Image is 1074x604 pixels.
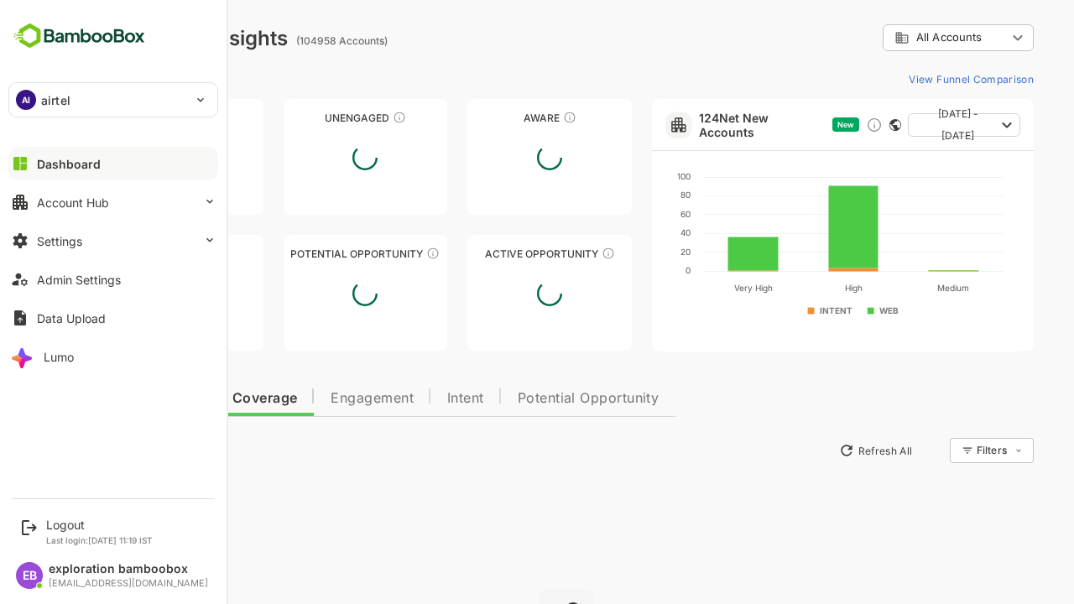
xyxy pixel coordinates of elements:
button: Data Upload [8,301,218,335]
div: Discover new ICP-fit accounts showing engagement — via intent surges, anonymous website visits, L... [807,117,824,133]
text: Very High [675,283,714,294]
div: Logout [46,518,153,532]
button: Settings [8,224,218,258]
div: Aware [409,112,573,124]
div: Active Opportunity [409,247,573,260]
text: 0 [627,265,632,275]
div: These accounts have just entered the buying cycle and need further nurturing [504,111,518,124]
div: Dashboard [37,157,101,171]
div: Settings [37,234,82,248]
div: AIairtel [9,83,217,117]
div: Admin Settings [37,273,121,287]
text: 60 [622,209,632,219]
button: View Funnel Comparison [843,65,975,92]
div: Engaged [40,247,205,260]
button: Admin Settings [8,263,218,296]
div: These accounts have not been engaged with for a defined time period [149,111,163,124]
div: Lumo [44,350,74,364]
div: Unreached [40,112,205,124]
div: [EMAIL_ADDRESS][DOMAIN_NAME] [49,578,208,589]
div: These accounts are warm, further nurturing would qualify them to MQAs [142,247,155,260]
div: Filters [918,444,948,456]
span: Engagement [272,392,355,405]
div: All Accounts [824,22,975,55]
button: New Insights [40,435,163,466]
span: [DATE] - [DATE] [863,103,936,147]
div: Unengaged [225,112,389,124]
div: EB [16,562,43,589]
ag: (104958 Accounts) [237,34,334,47]
a: 124Net New Accounts [640,111,767,139]
button: Dashboard [8,147,218,180]
img: BambooboxFullLogoMark.5f36c76dfaba33ec1ec1367b70bb1252.svg [8,20,150,52]
div: exploration bamboobox [49,562,208,576]
span: Potential Opportunity [459,392,601,405]
button: Refresh All [773,437,861,464]
div: These accounts have not shown enough engagement and need nurturing [334,111,347,124]
button: [DATE] - [DATE] [849,113,962,137]
text: 20 [622,247,632,257]
text: 100 [618,171,632,181]
div: Filters [916,435,975,466]
div: This card does not support filter and segments [831,119,842,131]
text: High [785,283,803,294]
div: AI [16,90,36,110]
div: These accounts are MQAs and can be passed on to Inside Sales [368,247,381,260]
div: Dashboard Insights [40,26,229,50]
span: All Accounts [858,31,923,44]
button: Lumo [8,340,218,373]
p: airtel [41,91,70,109]
text: 80 [622,190,632,200]
span: Intent [388,392,425,405]
text: Medium [878,283,910,293]
span: Data Quality and Coverage [57,392,238,405]
p: Last login: [DATE] 11:19 IST [46,535,153,545]
span: New [779,120,795,129]
div: All Accounts [836,30,948,45]
div: Account Hub [37,195,109,210]
div: Potential Opportunity [225,247,389,260]
div: Data Upload [37,311,106,325]
button: Account Hub [8,185,218,219]
div: These accounts have open opportunities which might be at any of the Sales Stages [543,247,556,260]
text: 40 [622,227,632,237]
